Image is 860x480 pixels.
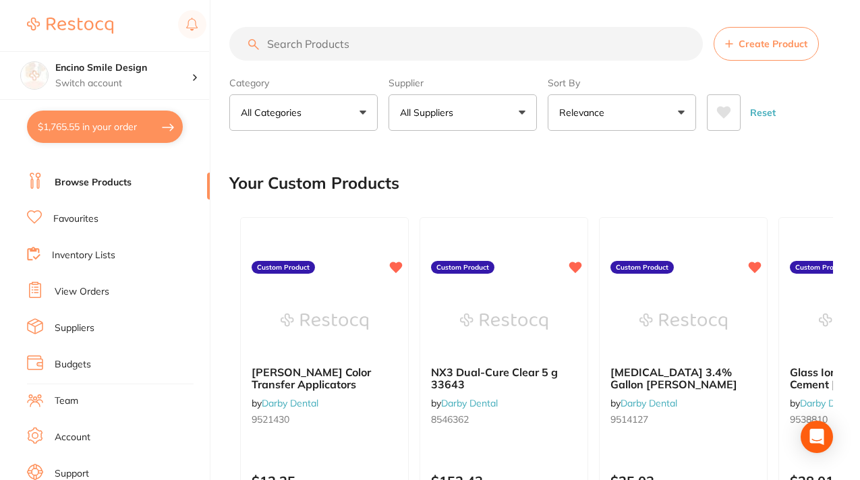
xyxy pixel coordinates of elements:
[52,249,115,262] a: Inventory Lists
[431,414,577,425] small: 8546362
[241,106,307,119] p: All Categories
[460,288,548,355] img: NX3 Dual-Cure Clear 5 g 33643
[559,106,610,119] p: Relevance
[281,288,368,355] img: Thompson Color Transfer Applicators
[431,397,498,409] span: by
[229,27,703,61] input: Search Products
[21,62,48,89] img: Encino Smile Design
[55,394,78,408] a: Team
[55,322,94,335] a: Suppliers
[27,111,183,143] button: $1,765.55 in your order
[548,77,696,89] label: Sort By
[55,176,132,189] a: Browse Products
[400,106,459,119] p: All Suppliers
[252,261,315,274] label: Custom Product
[27,10,113,41] a: Restocq Logo
[229,77,378,89] label: Category
[55,285,109,299] a: View Orders
[389,77,537,89] label: Supplier
[252,397,318,409] span: by
[431,261,494,274] label: Custom Product
[55,358,91,371] a: Budgets
[610,261,674,274] label: Custom Product
[610,414,756,425] small: 9514127
[389,94,537,131] button: All Suppliers
[55,61,192,75] h4: Encino Smile Design
[801,421,833,453] div: Open Intercom Messenger
[252,414,397,425] small: 9521430
[55,431,90,444] a: Account
[639,288,727,355] img: Glutaraldehyde 3.4% Gallon Darby
[746,94,780,131] button: Reset
[262,397,318,409] a: Darby Dental
[610,366,756,391] b: Glutaraldehyde 3.4% Gallon Darby
[53,212,98,226] a: Favourites
[441,397,498,409] a: Darby Dental
[610,397,677,409] span: by
[55,77,192,90] p: Switch account
[739,38,807,49] span: Create Product
[800,397,857,409] a: Darby Dental
[790,397,857,409] span: by
[229,174,399,193] h2: Your Custom Products
[714,27,819,61] button: Create Product
[27,18,113,34] img: Restocq Logo
[252,366,397,391] b: Thompson Color Transfer Applicators
[548,94,696,131] button: Relevance
[790,261,853,274] label: Custom Product
[621,397,677,409] a: Darby Dental
[229,94,378,131] button: All Categories
[431,366,577,391] b: NX3 Dual-Cure Clear 5 g 33643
